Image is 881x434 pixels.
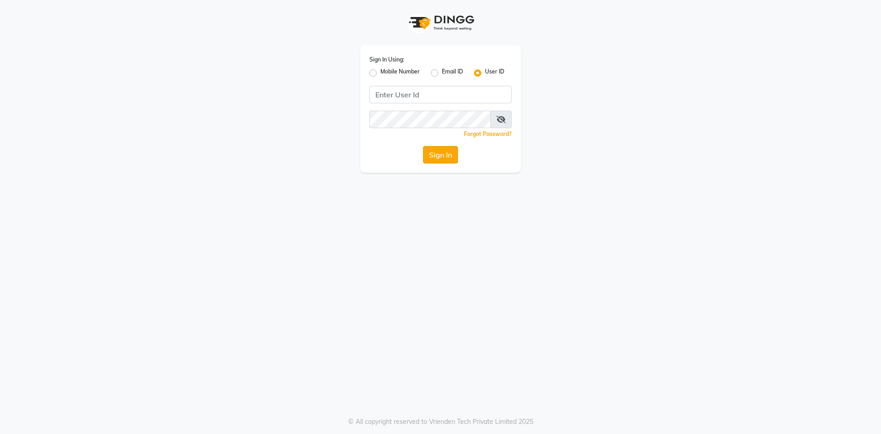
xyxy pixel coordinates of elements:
[404,9,477,36] img: logo1.svg
[380,68,420,79] label: Mobile Number
[464,130,512,137] a: Forgot Password?
[369,111,491,128] input: Username
[369,86,512,103] input: Username
[442,68,463,79] label: Email ID
[369,56,404,64] label: Sign In Using:
[485,68,504,79] label: User ID
[423,146,458,163] button: Sign In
